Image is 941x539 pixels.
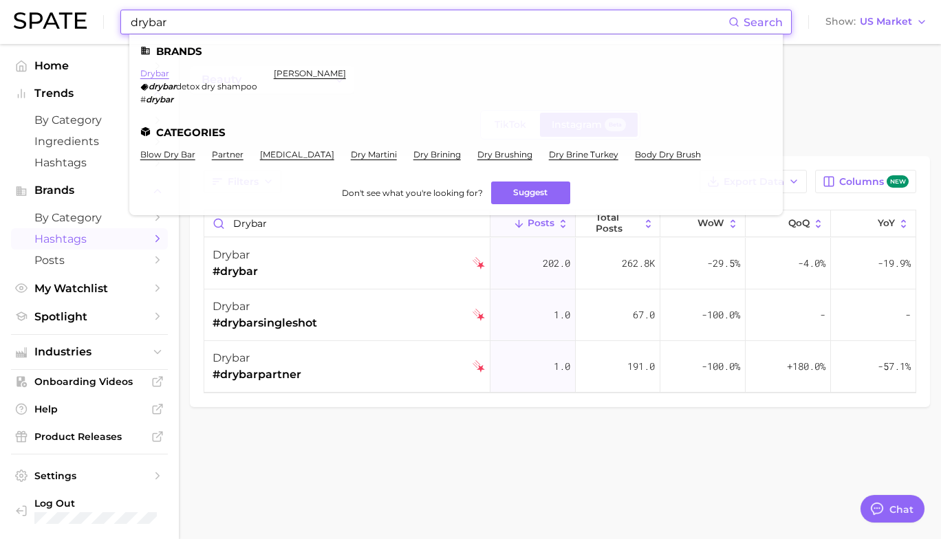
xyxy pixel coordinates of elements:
a: Posts [11,250,168,271]
a: Home [11,55,168,76]
span: -57.1% [878,358,911,375]
span: #drybarpartner [213,366,301,383]
span: Spotlight [34,310,144,323]
span: 67.0 [633,307,655,323]
button: YoY [831,210,916,237]
a: Spotlight [11,306,168,327]
button: Total Posts [576,210,661,237]
span: Don't see what you're looking for? [342,188,483,198]
span: WoW [697,218,724,229]
span: -29.5% [707,255,740,272]
button: Suggest [491,181,570,204]
span: drybar [213,248,250,261]
a: Log out. Currently logged in with e-mail pryan@sharkninja.com. [11,493,168,528]
span: +180.0% [787,358,825,375]
span: detox dry shampoo [176,81,257,91]
span: drybar [213,300,250,313]
em: drybar [146,94,173,104]
span: new [887,175,909,188]
span: - [820,307,825,323]
a: dry brine turkey [549,149,618,159]
a: Ingredients [11,131,168,152]
span: Onboarding Videos [34,375,144,388]
span: -100.0% [702,358,740,375]
a: [MEDICAL_DATA] [260,149,334,159]
img: instagram falling star [473,309,485,321]
span: My Watchlist [34,282,144,295]
span: Total Posts [596,212,640,234]
input: Search in beauty [204,210,490,236]
a: drybar [140,68,169,78]
span: Hashtags [34,232,144,245]
img: instagram falling star [473,360,485,373]
button: WoW [660,210,746,237]
button: ShowUS Market [822,13,931,31]
button: Posts [490,210,576,237]
em: drybar [149,81,176,91]
span: Help [34,403,144,415]
span: 1.0 [554,358,570,375]
span: -100.0% [702,307,740,323]
button: drybar#drybarsingleshotinstagram falling star1.067.0-100.0%-- [204,289,916,341]
span: #drybarsingleshot [213,315,317,331]
span: -4.0% [798,255,825,272]
span: - [905,307,911,323]
span: Product Releases [34,430,144,443]
span: Log Out [34,497,157,509]
button: Trends [11,83,168,104]
span: 202.0 [543,255,570,272]
span: drybar [213,351,250,364]
span: by Category [34,113,144,126]
li: Brands [140,45,772,57]
span: 1.0 [554,307,570,323]
span: Home [34,59,144,72]
a: Hashtags [11,152,168,173]
a: [PERSON_NAME] [274,68,346,78]
button: Brands [11,180,168,201]
a: partner [212,149,244,159]
button: QoQ [746,210,831,237]
a: blow dry bar [140,149,195,159]
button: drybar#drybarinstagram falling star202.0262.8k-29.5%-4.0%-19.9% [204,238,916,289]
a: Help [11,399,168,419]
img: instagram falling star [473,257,485,269]
span: # [140,94,146,104]
a: Product Releases [11,426,168,447]
a: Hashtags [11,228,168,250]
a: Settings [11,465,168,486]
span: Brands [34,184,144,197]
a: dry brining [413,149,461,159]
span: US Market [860,18,912,25]
a: by Category [11,207,168,228]
a: dry martini [351,149,397,159]
span: Trends [34,87,144,100]
input: Search here for a brand, industry, or ingredient [129,10,728,34]
span: #drybar [213,263,258,280]
span: Ingredients [34,135,144,148]
a: body dry brush [635,149,701,159]
a: Onboarding Videos [11,371,168,392]
a: by Category [11,109,168,131]
span: Hashtags [34,156,144,169]
span: Search [744,16,783,29]
span: Columns [839,175,909,188]
button: Columnsnew [815,170,916,193]
span: Posts [34,254,144,267]
a: dry brushing [477,149,532,159]
span: 262.8k [622,255,655,272]
li: Categories [140,126,772,138]
button: drybar#drybarpartnerinstagram falling star1.0191.0-100.0%+180.0%-57.1% [204,341,916,393]
a: My Watchlist [11,278,168,299]
span: by Category [34,211,144,224]
img: SPATE [14,12,87,29]
span: Industries [34,346,144,358]
button: Industries [11,342,168,362]
span: QoQ [788,218,810,229]
span: Show [825,18,856,25]
span: Settings [34,470,144,482]
span: 191.0 [627,358,655,375]
span: -19.9% [878,255,911,272]
span: Posts [528,218,554,229]
span: YoY [878,218,895,229]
